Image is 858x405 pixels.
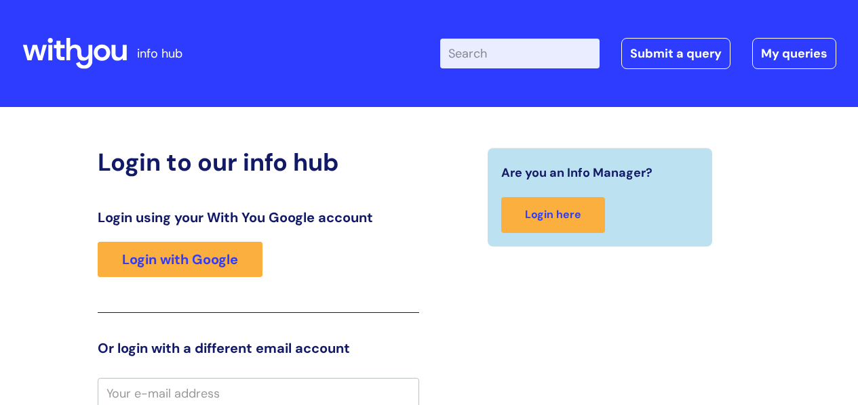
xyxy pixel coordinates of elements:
input: Search [440,39,600,68]
span: Are you an Info Manager? [501,162,652,184]
h2: Login to our info hub [98,148,419,177]
h3: Or login with a different email account [98,340,419,356]
a: My queries [752,38,836,69]
a: Login here [501,197,605,233]
a: Submit a query [621,38,730,69]
h3: Login using your With You Google account [98,209,419,226]
p: info hub [137,43,182,64]
a: Login with Google [98,242,262,277]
